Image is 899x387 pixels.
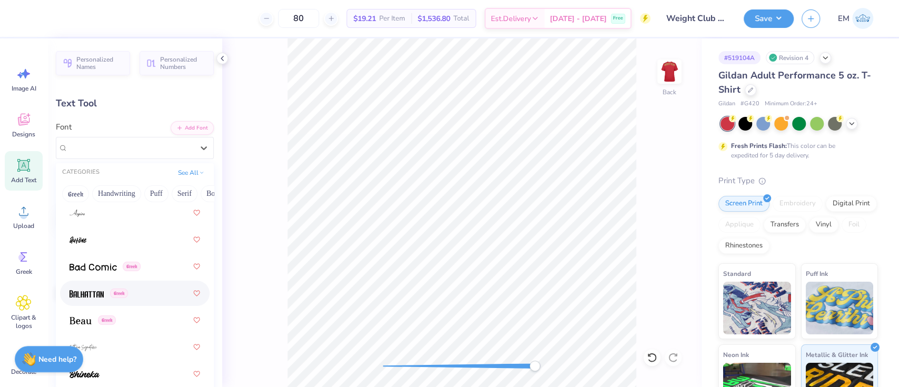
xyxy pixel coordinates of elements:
[160,56,208,71] span: Personalized Numbers
[718,100,735,108] span: Gildan
[70,236,86,244] img: Autone
[809,217,838,233] div: Vinyl
[56,51,130,75] button: Personalized Names
[718,217,760,233] div: Applique
[718,69,871,96] span: Gildan Adult Performance 5 oz. T-Shirt
[353,13,376,24] span: $19.21
[773,196,823,212] div: Embroidery
[663,87,676,97] div: Back
[613,15,623,22] span: Free
[806,349,868,360] span: Metallic & Glitter Ink
[56,121,72,133] label: Font
[765,100,817,108] span: Minimum Order: 24 +
[806,268,828,279] span: Puff Ink
[826,196,877,212] div: Digital Print
[723,268,751,279] span: Standard
[172,185,197,202] button: Serif
[76,56,124,71] span: Personalized Names
[744,9,794,28] button: Save
[731,142,787,150] strong: Fresh Prints Flash:
[278,9,319,28] input: – –
[842,217,866,233] div: Foil
[530,361,540,371] div: Accessibility label
[453,13,469,24] span: Total
[56,96,214,111] div: Text Tool
[659,61,680,82] img: Back
[6,313,41,330] span: Clipart & logos
[718,196,769,212] div: Screen Print
[718,175,878,187] div: Print Type
[62,168,100,177] div: CATEGORIES
[718,51,760,64] div: # 519104A
[144,185,169,202] button: Puff
[11,176,36,184] span: Add Text
[140,51,214,75] button: Personalized Numbers
[718,238,769,254] div: Rhinestones
[764,217,806,233] div: Transfers
[766,51,814,64] div: Revision 4
[171,121,214,135] button: Add Font
[110,289,128,298] span: Greek
[731,141,861,160] div: This color can be expedited for 5 day delivery.
[92,185,141,202] button: Handwriting
[723,349,749,360] span: Neon Ink
[123,262,141,271] span: Greek
[62,185,89,202] button: Greek
[98,315,116,325] span: Greek
[12,84,36,93] span: Image AI
[833,8,878,29] a: EM
[418,13,450,24] span: $1,536.80
[70,263,117,271] img: Bad Comic
[806,282,874,334] img: Puff Ink
[740,100,759,108] span: # G420
[70,317,92,324] img: Beau
[70,344,97,351] img: Bettina Signature
[201,185,226,202] button: Bold
[12,130,35,138] span: Designs
[658,8,736,29] input: Untitled Design
[838,13,849,25] span: EM
[70,371,100,378] img: Bhineka
[550,13,607,24] span: [DATE] - [DATE]
[491,13,531,24] span: Est. Delivery
[16,267,32,276] span: Greek
[38,354,76,364] strong: Need help?
[13,222,34,230] span: Upload
[70,290,104,297] img: Balhattan
[175,167,208,178] button: See All
[852,8,873,29] img: Emily Mcclelland
[70,210,85,217] img: Aspire
[379,13,405,24] span: Per Item
[723,282,791,334] img: Standard
[11,368,36,376] span: Decorate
